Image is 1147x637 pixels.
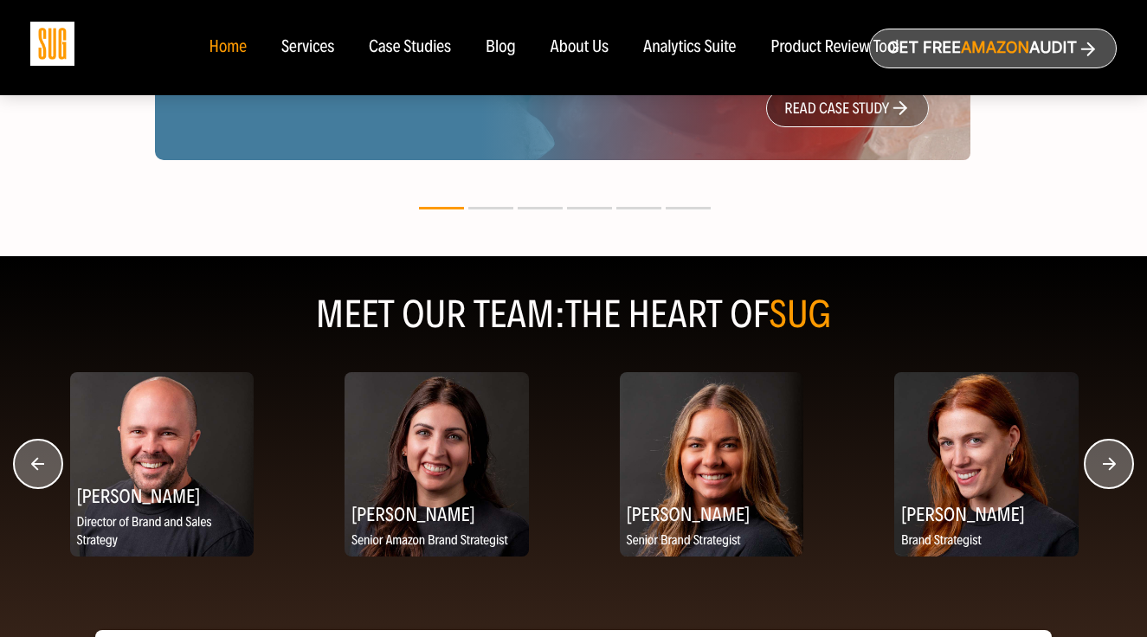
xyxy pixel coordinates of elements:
a: Get freeAmazonAudit [869,29,1117,68]
a: read case study [766,89,929,127]
p: Senior Brand Strategist [620,531,804,552]
span: SUG [770,292,832,338]
a: Services [281,38,334,57]
p: Senior Amazon Brand Strategist [345,531,529,552]
a: About Us [551,38,609,57]
img: Meridith Andrew, Senior Amazon Brand Strategist [345,372,529,557]
a: Home [209,38,246,57]
h2: [PERSON_NAME] [894,497,1079,531]
a: Blog [486,38,516,57]
a: Case Studies [369,38,451,57]
img: Emily Kozel, Brand Strategist [894,372,1079,557]
img: Brett Vetter, Director of Brand and Sales Strategy [70,372,255,557]
span: Amazon [961,39,1029,57]
img: Sug [30,22,74,66]
h2: [PERSON_NAME] [345,497,529,531]
a: Analytics Suite [643,38,736,57]
h2: [PERSON_NAME] [620,497,804,531]
a: Product Review Tool [770,38,899,57]
p: Brand Strategist [894,531,1079,552]
img: Katie Ritterbush, Senior Brand Strategist [620,372,804,557]
h2: [PERSON_NAME] [70,479,255,512]
p: Director of Brand and Sales Strategy [70,512,255,552]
